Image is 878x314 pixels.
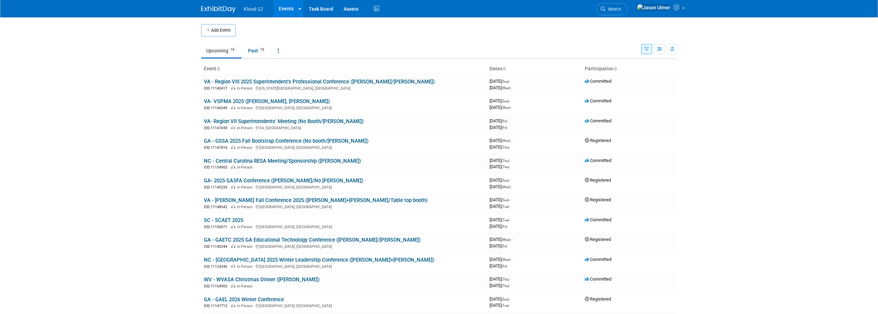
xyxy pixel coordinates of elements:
span: Registered [585,197,611,202]
span: Committed [585,257,611,262]
span: [DATE] [490,118,509,123]
span: (Wed) [502,238,511,242]
span: [DATE] [490,283,509,288]
span: In-Person [237,165,255,170]
span: (Sun) [502,297,509,301]
span: (Sun) [502,99,509,103]
span: - [510,79,511,84]
span: (Sun) [502,179,509,182]
img: In-Person Event [231,284,235,287]
img: In-Person Event [231,106,235,109]
span: - [508,118,509,123]
img: In-Person Event [231,205,235,208]
span: [DATE] [490,276,511,282]
a: VA - Region VIII 2025 Superintendent's Professional Conference ([PERSON_NAME]/[PERSON_NAME]) [204,79,435,85]
span: [DATE] [490,257,513,262]
span: EID: 11140417 [204,87,230,90]
span: EID: 11147715 [204,304,230,308]
span: Kloud-12 [244,6,263,12]
img: In-Person Event [231,264,235,268]
span: Search [605,7,621,12]
a: GA - GAEL 2026 Winter Conference [204,296,284,303]
span: - [510,197,511,202]
span: In-Person [237,225,255,229]
span: [DATE] [490,197,511,202]
img: In-Person Event [231,304,235,307]
span: (Tue) [502,205,509,209]
div: [GEOGRAPHIC_DATA], [GEOGRAPHIC_DATA] [204,144,484,150]
span: 15 [258,47,266,52]
span: EID: 11150071 [204,225,230,229]
span: EID: 11145235 [204,185,230,189]
span: [DATE] [490,184,511,189]
img: In-Person Event [231,126,235,129]
th: Event [201,63,487,75]
span: (Thu) [502,284,509,288]
a: VA- Region VII Superintendents' Meeting (No Booth/[PERSON_NAME]) [204,118,364,124]
span: EID: 11147690 [204,126,230,130]
span: [DATE] [490,158,511,163]
span: (Thu) [502,159,509,163]
span: In-Person [237,244,255,249]
div: [GEOGRAPHIC_DATA], [GEOGRAPHIC_DATA] [204,263,484,269]
span: EID: 11146949 [204,106,230,110]
a: NC - [GEOGRAPHIC_DATA] 2025 Winter Leadership Conference ([PERSON_NAME]+[PERSON_NAME]) [204,257,434,263]
img: In-Person Event [231,185,235,189]
span: (Sun) [502,198,509,202]
span: Registered [585,296,611,302]
span: - [512,237,513,242]
span: [DATE] [490,85,511,90]
a: Search [596,3,628,15]
span: Committed [585,79,611,84]
span: (Thu) [502,277,509,281]
button: Add Event [201,24,236,37]
span: [DATE] [490,125,507,130]
span: (Thu) [502,165,509,169]
img: In-Person Event [231,225,235,228]
span: In-Person [237,304,255,308]
a: GA - GSSA 2025 Fall Bootstrap Conference (No booth/[PERSON_NAME]) [204,138,368,144]
a: SC - SCAET 2025 [204,217,243,223]
span: (Fri) [502,244,507,248]
span: In-Person [237,264,255,269]
span: [DATE] [490,105,511,110]
img: In-Person Event [231,165,235,169]
span: 14 [229,47,236,52]
span: - [510,217,511,222]
span: - [510,158,511,163]
span: In-Person [237,86,255,91]
span: (Fri) [502,264,507,268]
a: NC - Central Carolina RESA Meeting/Sponsorship ([PERSON_NAME]) [204,158,361,164]
span: (Wed) [502,185,511,189]
img: In-Person Event [231,86,235,90]
span: [DATE] [490,237,513,242]
span: (Sun) [502,80,509,83]
a: VA - [PERSON_NAME] Fall Conference 2025 ([PERSON_NAME]+[PERSON_NAME]/Table top booth) [204,197,427,203]
span: - [510,178,511,183]
span: (Wed) [502,139,511,143]
a: GA- 2025 GASFA Conference ([PERSON_NAME]/No [PERSON_NAME]) [204,178,363,184]
span: [DATE] [490,98,511,103]
span: EID: 11147810 [204,146,230,150]
span: EID: 11124340 [204,265,230,269]
span: (Fri) [502,126,507,130]
span: (Tue) [502,304,509,307]
span: In-Person [237,284,255,288]
a: VA- VSPMA 2025 ([PERSON_NAME], [PERSON_NAME]) [204,98,330,104]
div: [GEOGRAPHIC_DATA], [GEOGRAPHIC_DATA] [204,303,484,308]
span: EID: 11154903 [204,165,230,169]
a: Sort by Start Date [502,66,506,71]
span: Committed [585,118,611,123]
span: (Thu) [502,145,509,149]
span: (Fri) [502,225,507,229]
span: Committed [585,276,611,282]
span: [DATE] [490,243,507,249]
span: Committed [585,217,611,222]
img: In-Person Event [231,244,235,248]
a: GA - GAETC 2025 GA Educational Technology Conference ([PERSON_NAME]/[PERSON_NAME]) [204,237,421,243]
img: Jason Ulmer [637,4,671,11]
span: In-Person [237,185,255,190]
div: [GEOGRAPHIC_DATA], [GEOGRAPHIC_DATA] [204,204,484,210]
span: In-Person [237,205,255,209]
img: ExhibitDay [201,6,236,13]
